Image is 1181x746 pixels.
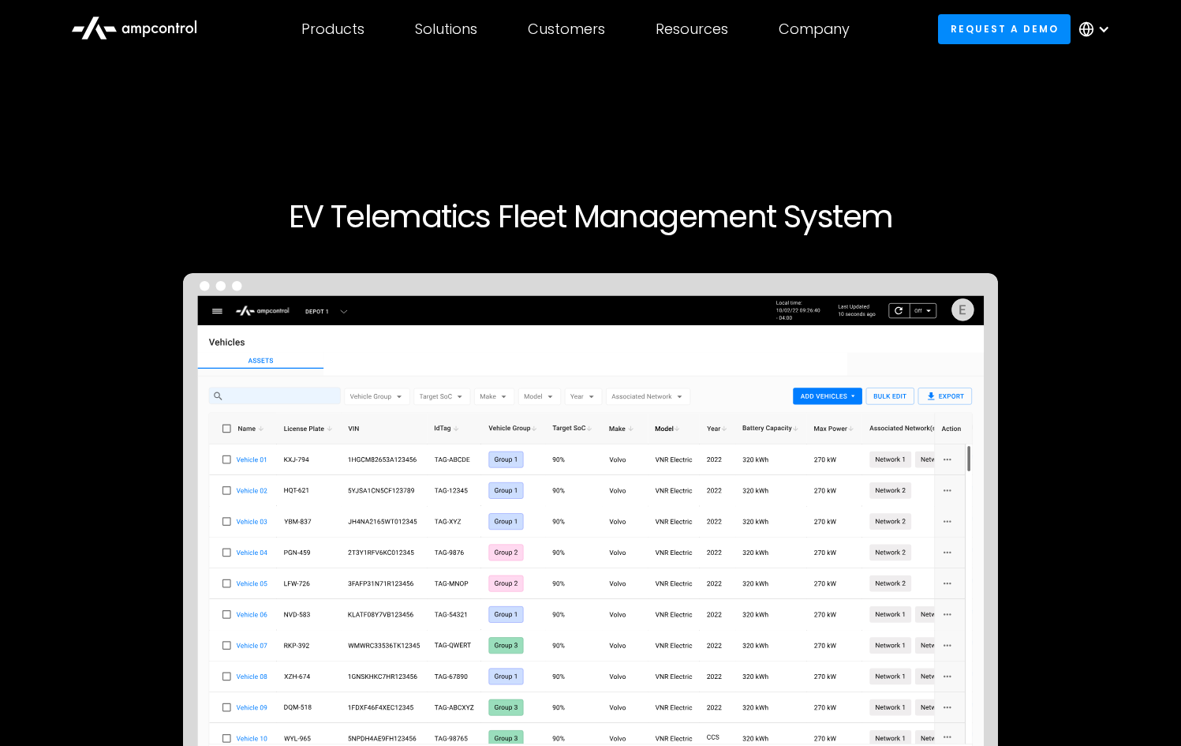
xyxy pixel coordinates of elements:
div: Resources [656,21,728,38]
div: Solutions [415,21,477,38]
div: Company [779,21,850,38]
div: Customers [528,21,605,38]
h1: EV Telematics Fleet Management System [111,197,1071,235]
a: Request a demo [938,14,1071,43]
div: Products [301,21,364,38]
